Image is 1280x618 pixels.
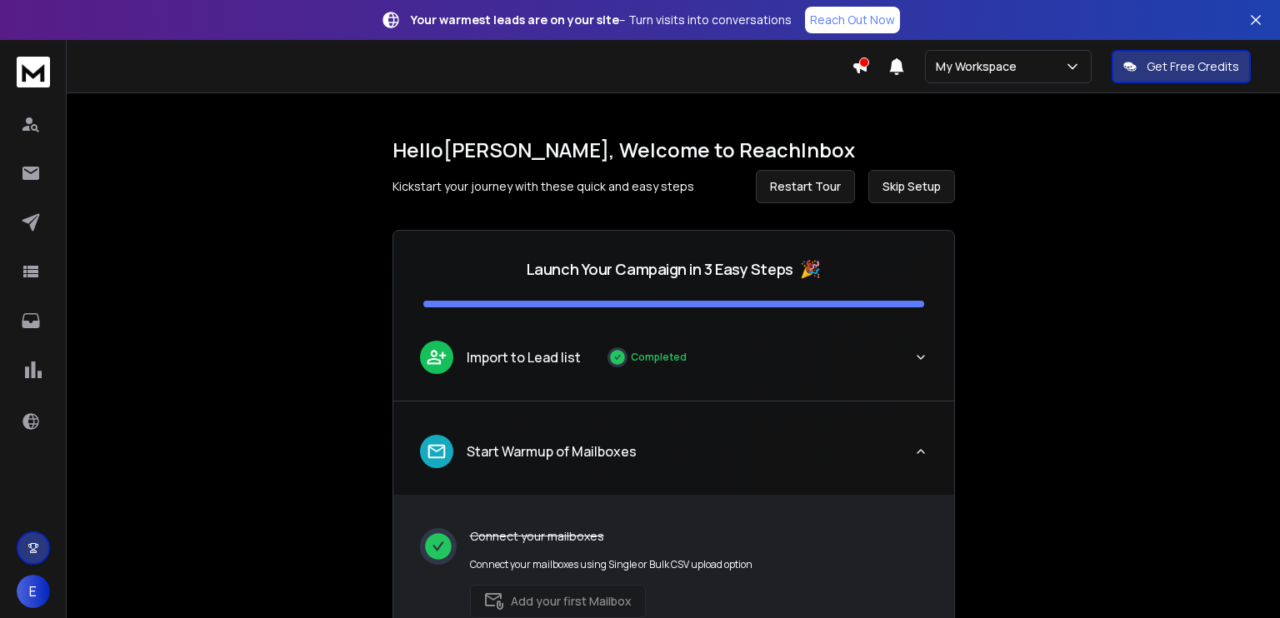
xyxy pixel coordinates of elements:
[411,12,792,28] p: – Turn visits into conversations
[805,7,900,33] a: Reach Out Now
[868,170,955,203] button: Skip Setup
[17,575,50,608] button: E
[392,178,694,195] p: Kickstart your journey with these quick and easy steps
[426,346,447,367] img: lead
[882,178,941,195] span: Skip Setup
[467,347,581,367] p: Import to Lead list
[1112,50,1251,83] button: Get Free Credits
[411,12,619,27] strong: Your warmest leads are on your site
[393,421,954,495] button: leadStart Warmup of Mailboxes
[17,57,50,87] img: logo
[470,528,752,545] p: Connect your mailboxes
[393,327,954,401] button: leadImport to Lead listCompleted
[467,441,637,461] p: Start Warmup of Mailboxes
[810,12,895,28] p: Reach Out Now
[470,558,752,571] p: Connect your mailboxes using Single or Bulk CSV upload option
[800,257,821,281] span: 🎉
[392,137,955,163] h1: Hello [PERSON_NAME] , Welcome to ReachInbox
[936,58,1023,75] p: My Workspace
[756,170,855,203] button: Restart Tour
[426,441,447,462] img: lead
[1147,58,1239,75] p: Get Free Credits
[527,257,793,281] p: Launch Your Campaign in 3 Easy Steps
[631,351,687,364] p: Completed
